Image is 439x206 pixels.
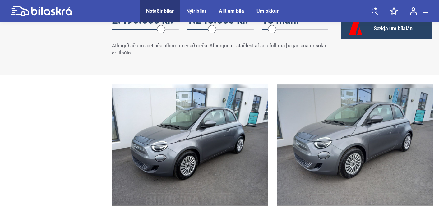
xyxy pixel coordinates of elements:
[219,8,244,14] a: Allt um bíla
[256,8,279,14] a: Um okkur
[186,8,206,14] a: Nýir bílar
[146,8,174,14] a: Notaðir bílar
[341,18,432,39] a: Sækja um bílalán
[112,42,328,57] p: Athugið að um áætlaða afborgun er að ræða. Afborgun er staðfest af sölufulltrúa þegar lánaumsókn ...
[410,7,417,15] img: user-login.svg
